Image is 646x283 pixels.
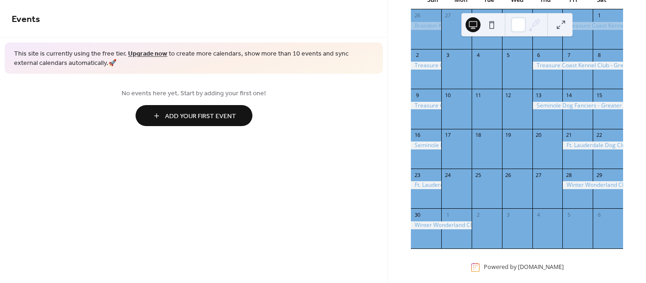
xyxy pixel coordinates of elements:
div: 15 [596,92,603,99]
div: 29 [596,171,603,178]
div: 16 [414,132,421,139]
div: Powered by [484,263,564,271]
span: No events here yet. Start by adding your first one! [12,89,376,99]
div: 22 [596,132,603,139]
a: [DOMAIN_NAME] [518,263,564,271]
div: 25 [474,171,481,178]
div: 8 [596,52,603,59]
span: Events [12,10,40,28]
div: 23 [414,171,421,178]
div: 2 [414,52,421,59]
div: 28 [474,12,481,19]
div: 26 [505,171,512,178]
div: 24 [444,171,451,178]
div: 4 [535,211,542,218]
div: 20 [535,132,542,139]
div: 10 [444,92,451,99]
div: 28 [565,171,572,178]
div: Treasure Coast Kennel Club - Ocala, FL [562,22,623,30]
div: 9 [414,92,421,99]
div: 18 [474,132,481,139]
div: Winter Wonderland Cluster - Georgia National Fairgrounds, Perry, GA [562,181,623,189]
div: 30 [414,211,421,218]
div: Winter Wonderland Cluster - Georgia National Fairgrounds, Perry, GA [411,221,472,229]
div: Brandon Kennel Club - Strawberry Festival Fair Grounds, Plant City, FL [411,22,441,30]
div: Seminole Dog Fanciers - Greater Ocala Dog Show Grounds, Ocala, FL [411,141,441,149]
div: 7 [565,52,572,59]
div: 4 [474,52,481,59]
div: Treasure Coast Kennel Club - Ocala, FL [411,62,441,70]
div: 30 [535,12,542,19]
div: Seminole Dog Fanciers - Greater Ocala Dog Show Grounds, Ocala, FL [532,102,623,110]
div: 17 [444,132,451,139]
div: 19 [505,132,512,139]
div: 6 [596,211,603,218]
button: Add Your First Event [136,105,252,126]
div: 27 [444,12,451,19]
div: 29 [505,12,512,19]
div: 2 [474,211,481,218]
div: Ft. Lauderdale Dog Club - Greater Ocala Dog Show Grounds, Ocala, FL [562,141,623,149]
div: 3 [444,52,451,59]
div: 26 [414,12,421,19]
div: Ft. Lauderdale Dog Club - Greater Ocala Dog Show Grounds, Ocala, FL [411,181,441,189]
a: Upgrade now [128,48,167,60]
div: 13 [535,92,542,99]
div: 27 [535,171,542,178]
span: Add Your First Event [165,112,236,121]
div: 11 [474,92,481,99]
div: 12 [505,92,512,99]
div: 6 [535,52,542,59]
div: Treasure Coast Kennel Club - Greater Ocala Dog Show Grounds, Ocala, FL [411,102,441,110]
div: 1 [444,211,451,218]
div: 1 [596,12,603,19]
div: 31 [565,12,572,19]
div: 5 [505,52,512,59]
div: 5 [565,211,572,218]
div: 21 [565,132,572,139]
div: 3 [505,211,512,218]
div: 14 [565,92,572,99]
span: This site is currently using the free tier. to create more calendars, show more than 10 events an... [14,50,373,68]
div: Treasure Coast Kennel Club - Greater Ocala Dog Show Grounds, Ocala, FL [532,62,623,70]
a: Add Your First Event [12,105,376,126]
